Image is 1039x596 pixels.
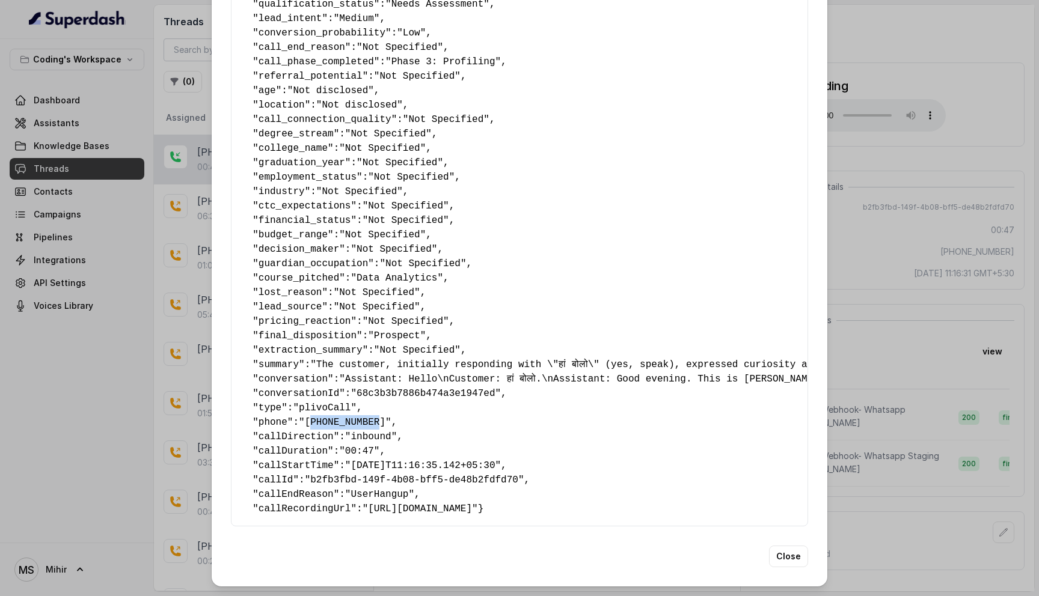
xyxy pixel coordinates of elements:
span: "Not Specified" [374,71,461,82]
span: lead_intent [259,13,322,24]
span: summary [259,359,299,370]
span: "Phase 3: Profiling" [385,56,501,67]
span: location [259,100,305,111]
span: call_end_reason [259,42,345,53]
span: callId [259,475,293,485]
span: pricing_reaction [259,316,351,327]
span: "[DATE]T11:16:35.142+05:30" [345,460,501,471]
span: call_connection_quality [259,114,391,125]
span: employment_status [259,172,357,183]
span: "Not Specified" [403,114,489,125]
span: "Not Specified" [339,230,426,240]
span: "UserHangup" [345,489,414,500]
span: "Medium" [334,13,380,24]
span: decision_maker [259,244,339,255]
span: ctc_expectations [259,201,351,211]
span: "Data Analytics" [351,273,443,284]
span: "Not Specified" [334,302,420,312]
span: college_name [259,143,328,154]
span: conversation [259,374,328,385]
span: guardian_occupation [259,258,368,269]
span: "Not Specified" [339,143,426,154]
span: "Not Specified" [345,129,432,139]
span: industry [259,186,305,197]
span: "Not Specified" [363,215,449,226]
span: "[PHONE_NUMBER]" [299,417,391,428]
span: callDuration [259,446,328,457]
span: "inbound" [345,431,397,442]
span: final_disposition [259,330,357,341]
span: "Not Specified" [363,201,449,211]
span: "b2fb3fbd-149f-4b08-bff5-de48b2fdfd70" [305,475,524,485]
span: phone [259,417,287,428]
span: "Not Specified" [357,42,443,53]
span: "Not disclosed" [287,85,374,96]
span: graduation_year [259,157,345,168]
span: "Low" [397,28,426,38]
span: "68c3b3b7886b474a3e1947ed" [351,388,501,399]
span: callRecordingUrl [259,503,351,514]
span: "Not Specified" [357,157,443,168]
span: "00:47" [339,446,379,457]
span: lead_source [259,302,322,312]
span: call_phase_completed [259,56,374,67]
span: extraction_summary [259,345,363,356]
span: "Not Specified" [374,345,461,356]
span: "Not Specified" [316,186,403,197]
span: conversationId [259,388,339,399]
span: degree_stream [259,129,334,139]
span: "Not Specified" [334,287,420,298]
span: financial_status [259,215,351,226]
span: "plivoCall" [293,403,357,413]
span: lost_reason [259,287,322,298]
span: callStartTime [259,460,334,471]
span: budget_range [259,230,328,240]
span: "Not Specified" [379,258,466,269]
span: "Prospect" [368,330,426,341]
span: age [259,85,276,96]
span: referral_potential [259,71,363,82]
span: type [259,403,281,413]
button: Close [769,546,808,567]
span: "Not Specified" [368,172,455,183]
span: "[URL][DOMAIN_NAME]" [363,503,478,514]
span: "Not Specified" [351,244,437,255]
span: "Not disclosed" [316,100,403,111]
span: callEndReason [259,489,334,500]
span: course_pitched [259,273,339,284]
span: callDirection [259,431,334,442]
span: conversion_probability [259,28,385,38]
span: "Not Specified" [363,316,449,327]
